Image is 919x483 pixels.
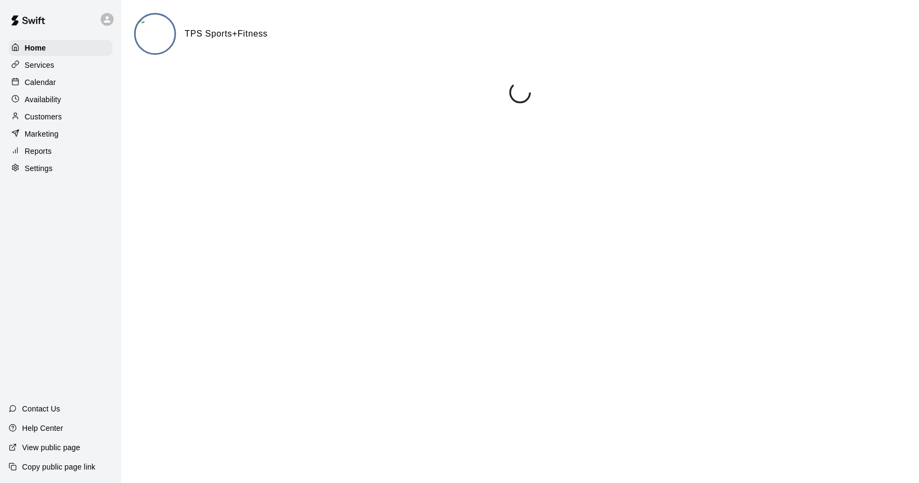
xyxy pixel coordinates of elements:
p: Help Center [22,423,63,434]
h6: TPS Sports+Fitness [185,27,268,41]
p: Copy public page link [22,461,95,472]
p: Contact Us [22,403,60,414]
p: Home [25,42,46,53]
img: TPS Sports+Fitness logo [136,15,193,44]
p: Customers [25,111,62,122]
a: Home [9,40,113,56]
p: Settings [25,163,53,174]
a: Calendar [9,74,113,90]
a: Settings [9,160,113,176]
p: Services [25,60,54,70]
p: View public page [22,442,80,453]
p: Availability [25,94,61,105]
p: Marketing [25,129,59,139]
a: Reports [9,143,113,159]
a: Customers [9,109,113,125]
a: Services [9,57,113,73]
a: Availability [9,91,113,108]
p: Reports [25,146,52,157]
p: Calendar [25,77,56,88]
a: Marketing [9,126,113,142]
